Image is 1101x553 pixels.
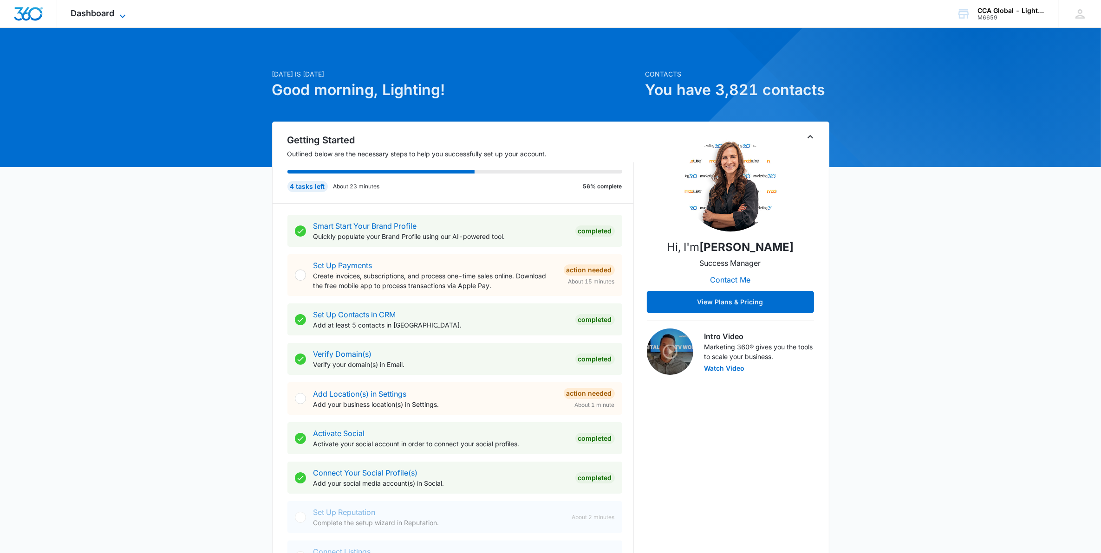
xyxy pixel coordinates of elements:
p: Outlined below are the necessary steps to help you successfully set up your account. [287,149,634,159]
img: Intro Video [647,328,693,375]
div: Completed [575,225,615,237]
h1: You have 3,821 contacts [645,79,829,101]
p: Create invoices, subscriptions, and process one-time sales online. Download the free mobile app t... [313,271,556,290]
button: View Plans & Pricing [647,291,814,313]
div: Completed [575,472,615,483]
strong: [PERSON_NAME] [699,240,794,254]
p: Marketing 360® gives you the tools to scale your business. [704,342,814,361]
p: About 23 minutes [333,182,380,191]
p: Add your business location(s) in Settings. [313,399,556,409]
button: Contact Me [701,269,760,291]
div: Completed [575,354,615,365]
a: Verify Domain(s) [313,349,372,359]
div: Action Needed [564,264,615,276]
p: Add at least 5 contacts in [GEOGRAPHIC_DATA]. [313,320,568,330]
a: Add Location(s) in Settings [313,389,407,399]
h1: Good morning, Lighting! [272,79,640,101]
div: Action Needed [564,388,615,399]
p: Add your social media account(s) in Social. [313,478,568,488]
button: Watch Video [704,365,745,372]
span: About 2 minutes [572,513,615,521]
p: Verify your domain(s) in Email. [313,360,568,369]
p: Success Manager [700,257,761,269]
h3: Intro Video [704,331,814,342]
span: About 1 minute [575,401,615,409]
p: [DATE] is [DATE] [272,69,640,79]
a: Smart Start Your Brand Profile [313,221,417,231]
a: Set Up Payments [313,261,372,270]
button: Toggle Collapse [805,131,816,142]
p: Quickly populate your Brand Profile using our AI-powered tool. [313,231,568,241]
img: Kaitlyn Brunswig [684,139,777,231]
span: Dashboard [71,8,115,18]
p: Complete the setup wizard in Reputation. [313,518,565,527]
h2: Getting Started [287,133,634,147]
div: 4 tasks left [287,181,328,192]
p: Hi, I'm [667,239,794,256]
div: Completed [575,314,615,325]
div: account name [977,7,1045,14]
a: Activate Social [313,429,365,438]
p: Contacts [645,69,829,79]
div: account id [977,14,1045,21]
a: Set Up Contacts in CRM [313,310,396,319]
span: About 15 minutes [568,277,615,286]
p: 56% complete [583,182,622,191]
div: Completed [575,433,615,444]
a: Connect Your Social Profile(s) [313,468,418,477]
p: Activate your social account in order to connect your social profiles. [313,439,568,449]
